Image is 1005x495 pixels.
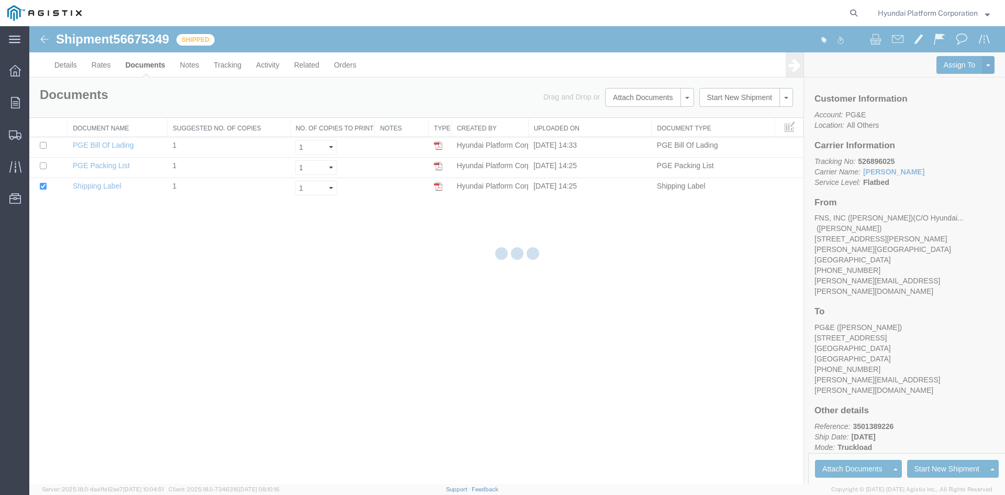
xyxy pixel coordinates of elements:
img: logo [7,5,82,21]
span: [DATE] 08:10:16 [239,486,280,492]
span: Copyright © [DATE]-[DATE] Agistix Inc., All Rights Reserved [831,485,992,494]
a: Support [446,486,472,492]
span: Server: 2025.18.0-daa1fe12ee7 [42,486,164,492]
a: Feedback [472,486,498,492]
span: Hyundai Platform Corporation [878,7,978,19]
span: [DATE] 10:04:51 [123,486,164,492]
button: Hyundai Platform Corporation [877,7,990,19]
span: Client: 2025.18.0-7346316 [169,486,280,492]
